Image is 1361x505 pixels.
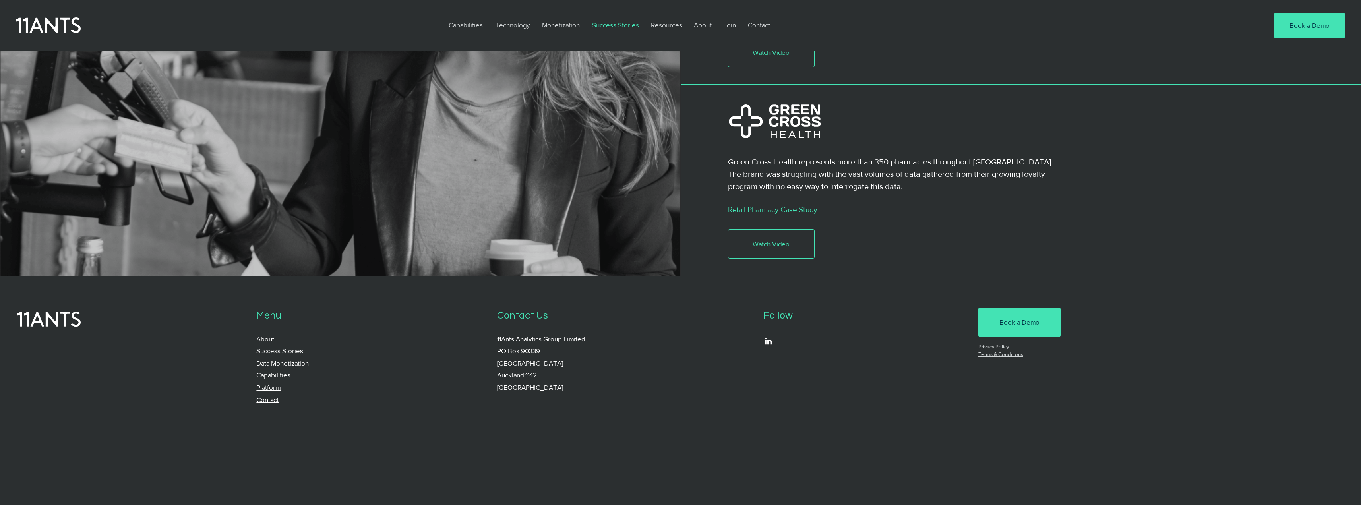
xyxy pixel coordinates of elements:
[728,38,815,67] a: Watch Video
[443,16,489,34] a: Capabilities
[690,16,716,34] p: About
[999,317,1040,327] span: Book a Demo
[491,16,534,34] p: Technology
[256,359,309,367] a: Data Monetization
[256,308,476,323] p: Menu
[978,308,1061,337] a: Book a Demo
[497,308,743,323] p: Contact Us
[728,205,817,214] a: Retail Pharmacy Case Study
[256,396,279,403] a: Contact
[1274,13,1345,38] a: Book a Demo
[645,16,688,34] a: Resources
[978,344,1009,350] a: Privacy Policy
[256,383,281,391] a: Platform
[489,16,536,34] a: Technology
[256,347,303,354] a: Success Stories
[588,16,643,34] p: Success Stories
[256,335,274,342] a: About
[742,16,777,34] a: Contact
[763,308,958,323] p: Follow
[753,239,790,249] span: Watch Video
[688,16,718,34] a: About
[728,156,1065,193] p: Green Cross Health represents more than 350 pharmacies throughout [GEOGRAPHIC_DATA]. The brand wa...
[586,16,645,34] a: Success Stories
[763,336,773,346] img: LinkedIn
[763,336,773,346] ul: Social Bar
[978,351,1023,357] a: Terms & Conditions
[538,16,584,34] p: Monetization
[1289,21,1330,30] span: Book a Demo
[445,16,487,34] p: Capabilities
[497,333,743,394] p: 11Ants Analytics Group Limited PO Box 90339 [GEOGRAPHIC_DATA] Auckland 1142 [GEOGRAPHIC_DATA]
[256,371,290,379] a: Capabilities
[720,16,740,34] p: Join
[647,16,686,34] p: Resources
[753,48,790,57] span: Watch Video
[443,16,1250,34] nav: Site
[536,16,586,34] a: Monetization
[744,16,774,34] p: Contact
[718,16,742,34] a: Join
[728,229,815,259] a: Watch Video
